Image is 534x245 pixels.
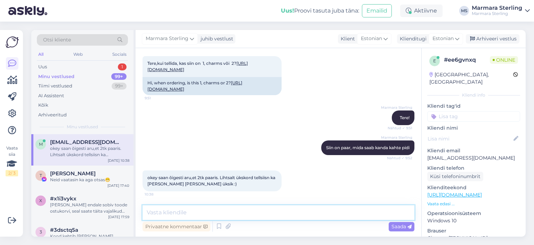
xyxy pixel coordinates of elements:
div: Marmara Sterling [472,11,522,16]
span: okey saan õigesti aru,et 2tk paaris. Lihtsalt ükskord tellsiisn ka [PERSON_NAME] [PERSON_NAME] ük... [147,175,276,186]
div: Socials [111,50,128,59]
div: Klient [338,35,355,43]
div: Vaata siia [6,145,18,176]
span: Saada [391,223,412,230]
p: Windows 10 [427,217,520,224]
span: 3 [40,229,42,235]
span: Marmara Sterling [381,105,412,110]
span: 9:51 [145,95,171,101]
span: Marmara Sterling [146,35,188,43]
span: Tere,kui tellida, kas siin on 1, charms või 2? [147,61,248,72]
p: Kliendi nimi [427,124,520,132]
span: maikensikk@gmail.com [50,139,122,145]
span: Otsi kliente [43,36,71,44]
div: Neid vaatasin ka aga otsas😁 [50,177,129,183]
div: Aktiivne [400,5,443,17]
div: [DATE] 17:59 [108,214,129,220]
div: Arhiveeritud [38,112,67,118]
input: Lisa tag [427,111,520,122]
div: # ee6gvnxq [444,56,490,64]
span: 10:38 [145,192,171,197]
span: #3dsctq5a [50,227,78,233]
span: Marmara Sterling [381,135,412,140]
span: Siin on paar, mida saab kanda kahte pidi [326,145,410,150]
div: 1 [118,63,127,70]
span: Tauno Rüütli [50,170,96,177]
p: Klienditeekond [427,184,520,191]
div: Kõik [38,102,48,109]
div: Web [72,50,84,59]
div: Küsi telefoninumbrit [427,172,483,181]
p: Chrome [TECHNICAL_ID] [427,235,520,242]
div: Uus [38,63,47,70]
div: 99+ [112,83,127,90]
div: All [37,50,45,59]
span: T [40,173,42,178]
div: Hi, when ordering, is this 1, charms or 2? [143,77,282,95]
div: [GEOGRAPHIC_DATA], [GEOGRAPHIC_DATA] [429,71,513,86]
div: [DATE] 17:40 [107,183,129,188]
div: AI Assistent [38,92,64,99]
span: Estonian [361,35,382,43]
div: MS [459,6,469,16]
span: Nähtud ✓ 9:51 [386,125,412,131]
div: Arhiveeri vestlus [466,34,519,44]
div: [PERSON_NAME] endale sobiv toode ostukorvi, seal saate täita vajalikud andmed ning maksta :) [50,202,129,214]
div: 2 / 3 [6,170,18,176]
a: [URL][DOMAIN_NAME] [427,192,482,198]
span: #x1i3vykx [50,196,76,202]
p: Kliendi telefon [427,164,520,172]
p: Brauser [427,227,520,235]
div: Marmara Sterling [472,5,522,11]
span: x [39,198,42,203]
div: Tiimi vestlused [38,83,72,90]
div: Minu vestlused [38,73,74,80]
p: Kliendi tag'id [427,102,520,110]
div: [DATE] 10:38 [108,158,129,163]
span: Estonian [432,35,454,43]
span: Tere! [400,115,410,120]
p: Vaata edasi ... [427,201,520,207]
span: Minu vestlused [67,124,98,130]
div: Privaatne kommentaar [143,222,210,231]
p: [EMAIL_ADDRESS][DOMAIN_NAME] [427,154,520,162]
span: Online [490,56,518,64]
button: Emailid [362,4,392,17]
div: okey saan õigesti aru,et 2tk paaris. Lihtsalt ükskord tellsiisn ka [PERSON_NAME] [PERSON_NAME] ük... [50,145,129,158]
p: Operatsioonisüsteem [427,210,520,217]
div: 99+ [111,73,127,80]
div: Klienditugi [397,35,427,43]
div: juhib vestlust [198,35,233,43]
div: Kliendi info [427,92,520,98]
span: Nähtud ✓ 9:52 [386,155,412,161]
span: e [433,58,436,63]
span: m [39,141,43,147]
div: Proovi tasuta juba täna: [281,7,359,15]
img: Askly Logo [6,36,19,49]
input: Lisa nimi [428,135,512,143]
b: Uus! [281,7,294,14]
a: Marmara SterlingMarmara Sterling [472,5,530,16]
p: Kliendi email [427,147,520,154]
